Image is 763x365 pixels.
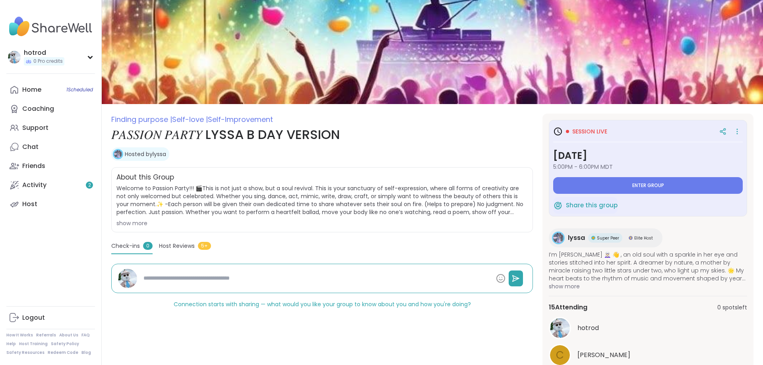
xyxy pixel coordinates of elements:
[172,114,208,124] span: Self-love |
[549,282,747,290] span: show more
[22,162,45,170] div: Friends
[88,182,91,189] span: 2
[22,181,46,189] div: Activity
[22,124,48,132] div: Support
[116,219,528,227] div: show more
[568,233,585,243] span: lyssa
[8,51,21,64] img: hotrod
[22,143,39,151] div: Chat
[33,58,63,65] span: 0 Pro credits
[634,235,653,241] span: Elite Host
[6,341,16,347] a: Help
[553,201,563,210] img: ShareWell Logomark
[6,137,95,156] a: Chat
[22,104,54,113] div: Coaching
[116,172,174,183] h2: About this Group
[629,236,633,240] img: Elite Host
[577,323,599,333] span: hotrod
[81,350,91,355] a: Blog
[22,313,45,322] div: Logout
[6,80,95,99] a: Home1Scheduled
[6,176,95,195] a: Activity2
[48,350,78,355] a: Redeem Code
[553,233,564,243] img: lyssa
[549,251,747,282] span: I’m [PERSON_NAME] 🧝🏻‍♀️ 👋 , an old soul with a sparkle in her eye and stories stitched into her s...
[51,341,79,347] a: Safety Policy
[111,114,172,124] span: Finding purpose |
[572,127,607,135] span: Session live
[87,105,93,112] iframe: Spotlight
[717,303,747,312] span: 0 spots left
[114,150,122,158] img: lyssa
[125,150,166,158] a: Hosted bylyssa
[81,332,90,338] a: FAQ
[174,300,471,308] span: Connection starts with sharing — what would you like your group to know about you and how you're ...
[59,332,78,338] a: About Us
[549,303,587,312] span: 15 Attending
[116,184,528,216] span: Welcome to Passion Party!!! 🎬This is not just a show, but a soul revival. This is your sanctuary ...
[6,118,95,137] a: Support
[553,163,743,171] span: 5:00PM - 6:00PM MDT
[550,318,570,338] img: hotrod
[549,317,747,339] a: hotrodhotrod
[553,149,743,163] h3: [DATE]
[6,99,95,118] a: Coaching
[111,125,533,144] h1: 𝑃𝐴𝑆𝑆𝐼𝑂𝑁 𝑃𝐴𝑅𝑇𝑌 LYSSA B DAY VERSION
[6,350,45,355] a: Safety Resources
[22,85,41,94] div: Home
[553,177,743,194] button: Enter group
[6,156,95,176] a: Friends
[6,332,33,338] a: How It Works
[6,195,95,214] a: Host
[632,182,664,189] span: Enter group
[556,348,564,363] span: C
[6,13,95,41] img: ShareWell Nav Logo
[198,242,211,250] span: 5+
[111,242,140,250] span: Check-ins
[36,332,56,338] a: Referrals
[208,114,273,124] span: Self-Improvement
[159,242,195,250] span: Host Reviews
[24,48,64,57] div: hotrod
[143,242,153,250] span: 0
[553,197,618,214] button: Share this group
[577,350,630,360] span: Cyndy
[6,308,95,327] a: Logout
[566,201,618,210] span: Share this group
[597,235,619,241] span: Super Peer
[66,87,93,93] span: 1 Scheduled
[19,341,48,347] a: Host Training
[118,269,137,288] img: hotrod
[549,228,662,247] a: lyssalyssaSuper PeerSuper PeerElite HostElite Host
[22,200,37,209] div: Host
[591,236,595,240] img: Super Peer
